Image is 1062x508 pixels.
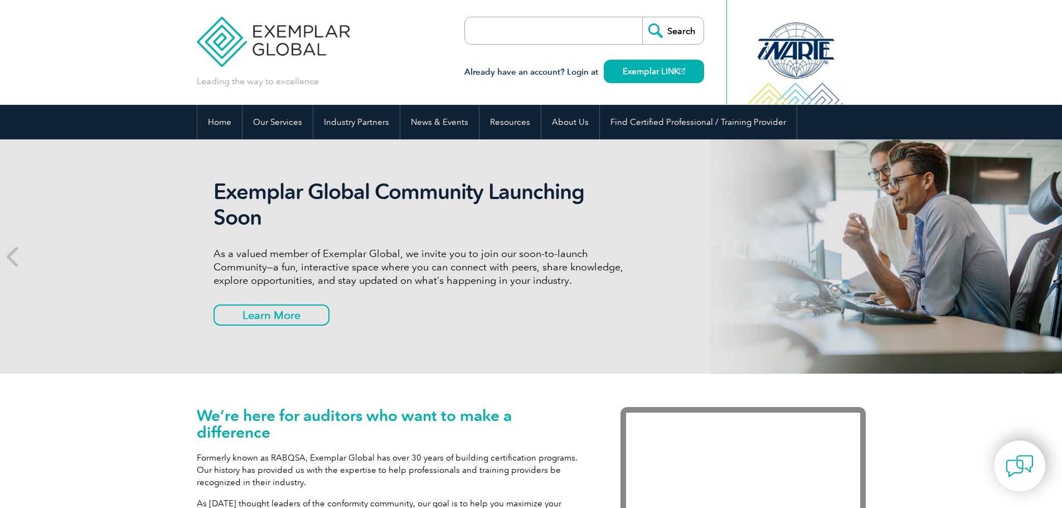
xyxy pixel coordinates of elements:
[642,17,704,44] input: Search
[214,179,632,230] h2: Exemplar Global Community Launching Soon
[464,65,704,79] h3: Already have an account? Login at
[313,105,400,139] a: Industry Partners
[479,105,541,139] a: Resources
[197,452,587,488] p: Formerly known as RABQSA, Exemplar Global has over 30 years of building certification programs. O...
[400,105,479,139] a: News & Events
[679,68,685,74] img: open_square.png
[604,60,704,83] a: Exemplar LINK
[600,105,797,139] a: Find Certified Professional / Training Provider
[214,304,329,326] a: Learn More
[197,407,587,441] h1: We’re here for auditors who want to make a difference
[243,105,313,139] a: Our Services
[1006,452,1034,480] img: contact-chat.png
[197,75,319,88] p: Leading the way to excellence
[214,247,632,287] p: As a valued member of Exemplar Global, we invite you to join our soon-to-launch Community—a fun, ...
[541,105,599,139] a: About Us
[197,105,242,139] a: Home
